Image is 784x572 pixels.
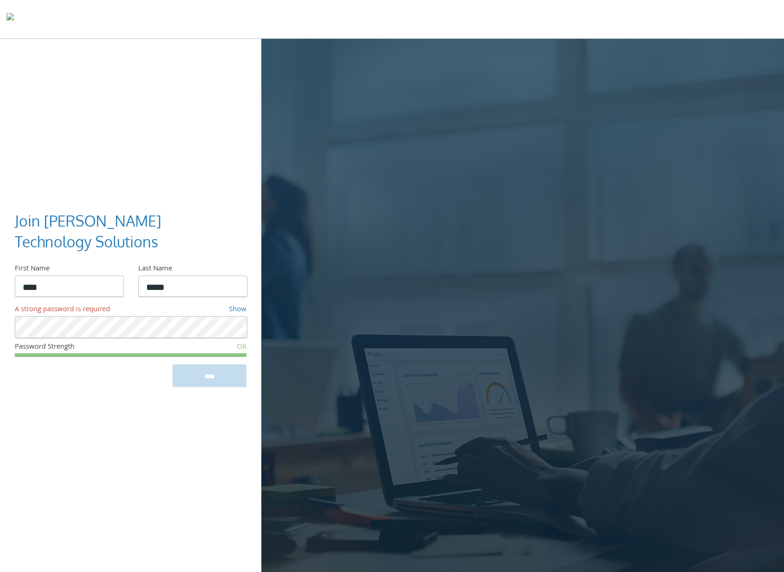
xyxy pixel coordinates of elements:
a: Show [229,304,247,316]
div: OK [169,342,247,354]
div: Password Strength [15,342,169,354]
div: Last Name [138,264,247,276]
div: First Name [15,264,123,276]
h3: Join [PERSON_NAME] Technology Solutions [15,211,239,252]
img: todyl-logo-dark.svg [6,10,14,28]
div: A strong password is required [15,304,162,316]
